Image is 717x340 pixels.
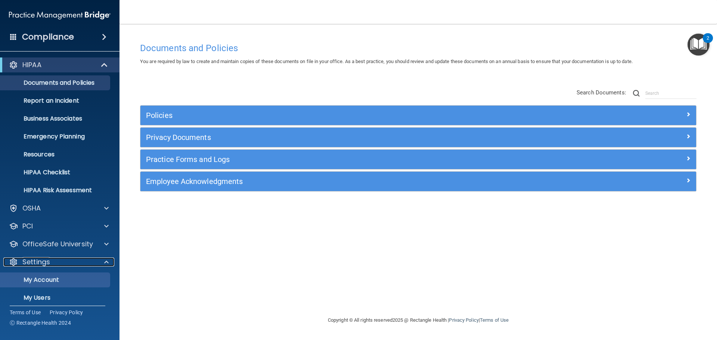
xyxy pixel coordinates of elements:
h5: Practice Forms and Logs [146,155,552,163]
a: HIPAA [9,60,108,69]
h4: Compliance [22,32,74,42]
p: HIPAA [22,60,41,69]
a: Privacy Documents [146,131,690,143]
a: Practice Forms and Logs [146,153,690,165]
a: Privacy Policy [449,317,478,323]
a: Employee Acknowledgments [146,175,690,187]
p: Settings [22,258,50,266]
p: PCI [22,222,33,231]
a: OSHA [9,204,109,213]
a: Settings [9,258,109,266]
span: You are required by law to create and maintain copies of these documents on file in your office. ... [140,59,633,64]
p: HIPAA Risk Assessment [5,187,107,194]
p: OfficeSafe University [22,240,93,249]
p: Emergency Planning [5,133,107,140]
p: My Account [5,276,107,284]
a: Policies [146,109,690,121]
h5: Employee Acknowledgments [146,177,552,185]
p: Documents and Policies [5,79,107,87]
p: My Users [5,294,107,302]
p: Report an Incident [5,97,107,105]
h4: Documents and Policies [140,43,696,53]
a: Terms of Use [480,317,509,323]
a: PCI [9,222,109,231]
img: PMB logo [9,8,111,23]
a: Terms of Use [10,309,41,316]
p: OSHA [22,204,41,213]
img: ic-search.3b580494.png [633,90,640,97]
a: OfficeSafe University [9,240,109,249]
div: Copyright © All rights reserved 2025 @ Rectangle Health | | [282,308,555,332]
a: Privacy Policy [50,309,83,316]
p: Resources [5,151,107,158]
input: Search [645,88,696,99]
button: Open Resource Center, 2 new notifications [687,34,710,56]
div: 2 [707,38,709,48]
span: Ⓒ Rectangle Health 2024 [10,319,71,327]
h5: Privacy Documents [146,133,552,141]
h5: Policies [146,111,552,119]
p: HIPAA Checklist [5,169,107,176]
p: Business Associates [5,115,107,122]
span: Search Documents: [577,89,626,96]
